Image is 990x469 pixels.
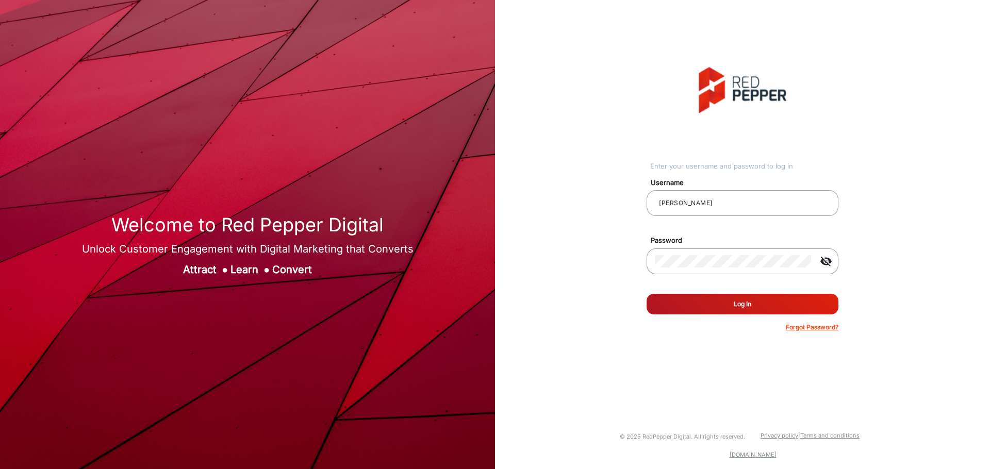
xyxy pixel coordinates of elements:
[643,178,850,188] mat-label: Username
[647,294,838,314] button: Log In
[82,214,414,236] h1: Welcome to Red Pepper Digital
[620,433,745,440] small: © 2025 RedPepper Digital. All rights reserved.
[222,263,228,276] span: ●
[761,432,798,439] a: Privacy policy
[650,161,838,172] div: Enter your username and password to log in
[786,323,838,332] p: Forgot Password?
[730,451,777,458] a: [DOMAIN_NAME]
[798,432,800,439] a: |
[800,432,860,439] a: Terms and conditions
[814,255,838,267] mat-icon: visibility_off
[655,197,830,209] input: Your username
[82,262,414,277] div: Attract Learn Convert
[643,236,850,246] mat-label: Password
[699,67,786,113] img: vmg-logo
[82,241,414,257] div: Unlock Customer Engagement with Digital Marketing that Converts
[263,263,270,276] span: ●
